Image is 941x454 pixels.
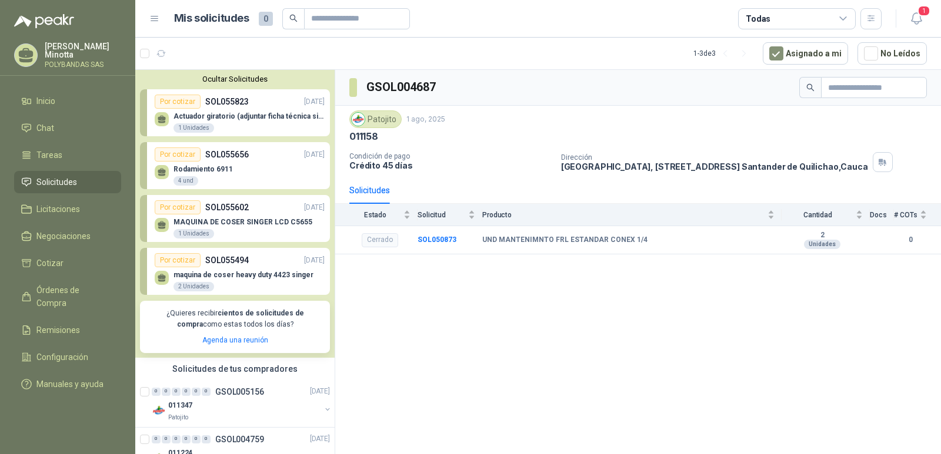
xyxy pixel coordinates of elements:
[155,200,201,214] div: Por cotizar
[162,435,171,443] div: 0
[202,336,268,344] a: Agenda una reunión
[205,148,249,161] p: SOL055656
[172,388,181,396] div: 0
[173,165,233,173] p: Rodamiento 6911
[304,202,325,213] p: [DATE]
[36,122,54,134] span: Chat
[168,400,192,411] p: 011347
[14,279,121,314] a: Órdenes de Compra
[14,319,121,341] a: Remisiones
[14,90,121,112] a: Inicio
[782,204,870,226] th: Cantidad
[418,236,456,244] a: SOL050873
[870,204,894,226] th: Docs
[782,231,863,240] b: 2
[259,12,273,26] span: 0
[906,8,927,29] button: 1
[155,95,201,109] div: Por cotizar
[173,218,312,226] p: MAQUINA DE COSER SINGER LCD C5655
[45,42,121,59] p: [PERSON_NAME] Minotta
[155,147,201,162] div: Por cotizar
[36,149,62,162] span: Tareas
[172,435,181,443] div: 0
[45,61,121,68] p: POLYBANDAS SAS
[215,435,264,443] p: GSOL004759
[182,388,191,396] div: 0
[174,10,249,27] h1: Mis solicitudes
[177,309,304,328] b: cientos de solicitudes de compra
[135,70,335,358] div: Ocultar SolicitudesPor cotizarSOL055823[DATE] Actuador giratorio (adjuntar ficha técnica si es di...
[894,211,917,219] span: # COTs
[205,201,249,214] p: SOL055602
[14,373,121,395] a: Manuales y ayuda
[202,388,211,396] div: 0
[304,149,325,160] p: [DATE]
[14,144,121,166] a: Tareas
[155,253,201,267] div: Por cotizar
[14,225,121,247] a: Negociaciones
[482,211,765,219] span: Producto
[36,257,64,270] span: Cotizar
[304,96,325,107] p: [DATE]
[335,204,418,226] th: Estado
[418,211,466,219] span: Solicitud
[202,435,211,443] div: 0
[349,130,378,143] p: 011158
[173,112,325,120] p: Actuador giratorio (adjuntar ficha técnica si es diferente a festo)
[362,233,398,247] div: Cerrado
[349,110,402,128] div: Patojito
[304,255,325,266] p: [DATE]
[746,12,770,25] div: Todas
[310,386,330,397] p: [DATE]
[482,204,782,226] th: Producto
[857,42,927,65] button: No Leídos
[173,229,214,238] div: 1 Unidades
[14,14,74,28] img: Logo peakr
[152,435,161,443] div: 0
[782,211,853,219] span: Cantidad
[36,203,80,216] span: Licitaciones
[406,114,445,125] p: 1 ago, 2025
[162,388,171,396] div: 0
[140,142,330,189] a: Por cotizarSOL055656[DATE] Rodamiento 69114 und
[152,403,166,418] img: Company Logo
[36,176,77,189] span: Solicitudes
[14,198,121,220] a: Licitaciones
[182,435,191,443] div: 0
[152,385,332,422] a: 0 0 0 0 0 0 GSOL005156[DATE] Company Logo011347Patojito
[36,378,104,391] span: Manuales y ayuda
[140,195,330,242] a: Por cotizarSOL055602[DATE] MAQUINA DE COSER SINGER LCD C56551 Unidades
[205,95,249,108] p: SOL055823
[561,162,868,171] p: [GEOGRAPHIC_DATA], [STREET_ADDRESS] Santander de Quilichao , Cauca
[36,324,80,337] span: Remisiones
[804,240,840,249] div: Unidades
[14,346,121,368] a: Configuración
[418,204,482,226] th: Solicitud
[289,14,298,22] span: search
[192,388,201,396] div: 0
[349,152,552,160] p: Condición de pago
[561,153,868,162] p: Dirección
[917,5,930,16] span: 1
[36,230,91,243] span: Negociaciones
[36,284,110,310] span: Órdenes de Compra
[173,176,198,186] div: 4 und
[894,234,927,246] b: 0
[36,351,88,364] span: Configuración
[366,78,438,96] h3: GSOL004687
[140,248,330,295] a: Por cotizarSOL055494[DATE] maquina de coser heavy duty 4423 singer2 Unidades
[349,160,552,170] p: Crédito 45 días
[349,211,401,219] span: Estado
[147,308,323,330] p: ¿Quieres recibir como estas todos los días?
[173,282,214,291] div: 2 Unidades
[806,83,815,92] span: search
[14,252,121,274] a: Cotizar
[192,435,201,443] div: 0
[763,42,848,65] button: Asignado a mi
[36,95,55,107] span: Inicio
[152,388,161,396] div: 0
[140,89,330,136] a: Por cotizarSOL055823[DATE] Actuador giratorio (adjuntar ficha técnica si es diferente a festo)1 U...
[173,271,313,279] p: maquina de coser heavy duty 4423 singer
[173,123,214,133] div: 1 Unidades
